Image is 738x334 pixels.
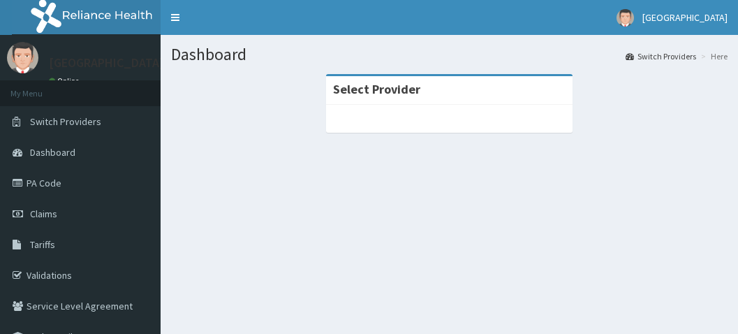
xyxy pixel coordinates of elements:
[30,146,75,159] span: Dashboard
[30,208,57,220] span: Claims
[7,42,38,73] img: User Image
[49,57,164,69] p: [GEOGRAPHIC_DATA]
[171,45,728,64] h1: Dashboard
[642,11,728,24] span: [GEOGRAPHIC_DATA]
[626,50,696,62] a: Switch Providers
[617,9,634,27] img: User Image
[49,76,82,86] a: Online
[333,81,420,97] strong: Select Provider
[30,238,55,251] span: Tariffs
[30,115,101,128] span: Switch Providers
[698,50,728,62] li: Here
